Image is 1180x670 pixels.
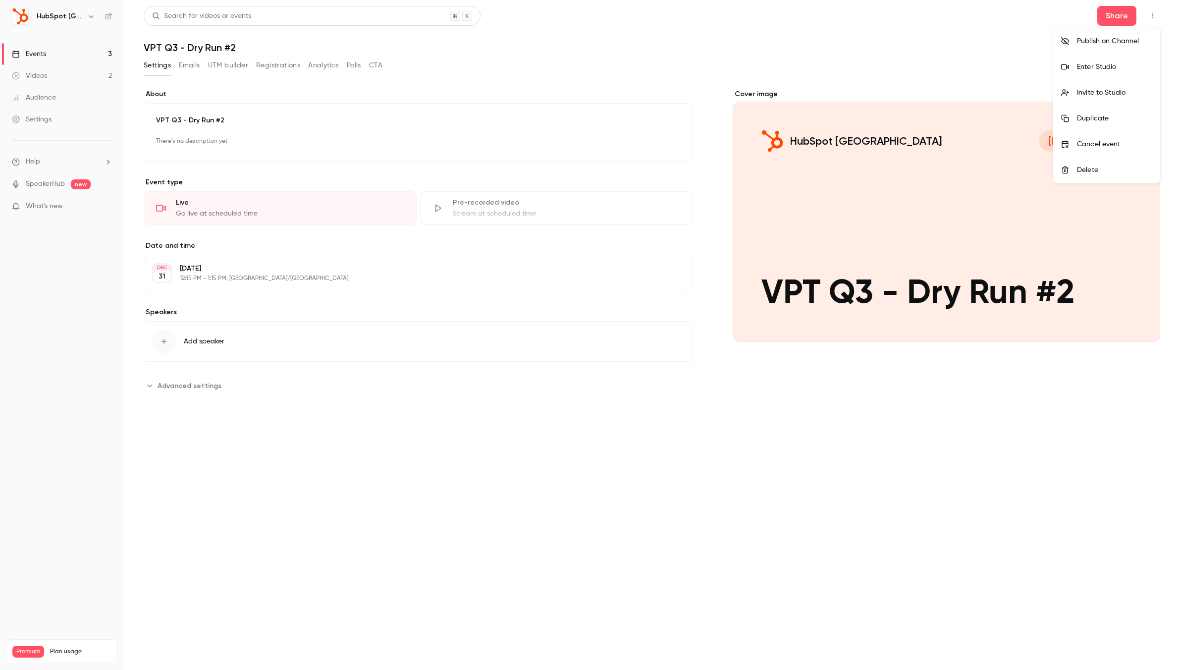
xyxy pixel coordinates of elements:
[1077,165,1152,175] div: Delete
[1077,139,1152,149] div: Cancel event
[1077,88,1152,98] div: Invite to Studio
[1077,113,1152,123] div: Duplicate
[1077,36,1152,46] div: Publish on Channel
[1077,62,1152,72] div: Enter Studio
